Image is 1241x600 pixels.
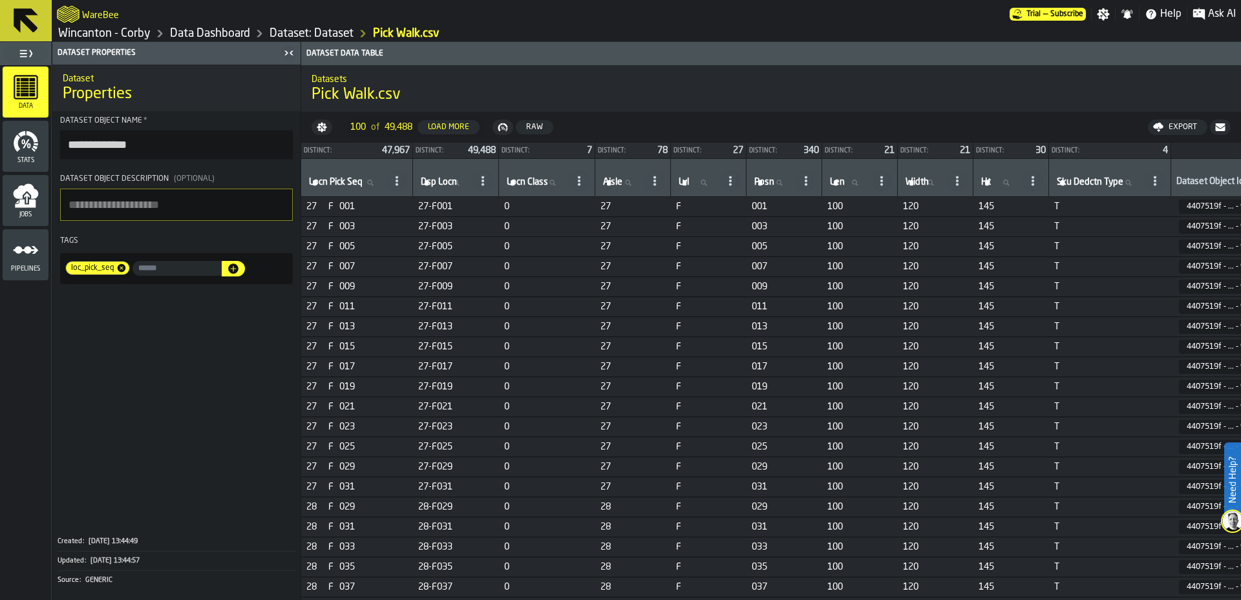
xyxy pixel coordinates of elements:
span: of [371,122,379,132]
label: button-toolbar-Dataset object name [60,116,293,159]
button: button-Raw [516,120,553,134]
span: 120 [903,222,968,232]
span: 120 [903,342,968,352]
div: Distinct: [749,147,798,154]
span: 017 [752,362,817,372]
span: 120 [903,202,968,212]
input: label [752,174,793,191]
div: Distinct: [1052,147,1158,154]
span: 120 [903,442,968,452]
span: Tags [60,237,78,245]
div: Distinct: [976,147,1030,154]
span: label [309,177,363,187]
span: 49,488 [468,146,496,155]
button: button-Load More [418,120,480,134]
span: T [1054,202,1166,212]
div: Source [58,576,84,584]
button: button- [312,119,332,135]
span: T [1054,342,1166,352]
span: F [676,282,741,292]
input: label [827,174,869,191]
span: 100 [827,262,893,272]
span: 27 F 003 [306,222,408,232]
span: 47,967 [382,146,410,155]
span: 0 [504,242,590,252]
span: 27-F003 [418,222,494,232]
span: 100 [827,442,893,452]
li: menu Jobs [3,175,48,227]
span: 120 [903,242,968,252]
span: [DATE] 13:44:57 [90,557,140,565]
input: label [418,174,470,191]
span: label [754,177,774,187]
span: F [676,462,741,472]
span: label [1057,177,1123,187]
a: link-to-/wh/i/ace0e389-6ead-4668-b816-8dc22364bb41/pricing/ [1010,8,1086,21]
button: button- [222,261,245,276]
span: 27 [600,242,666,252]
span: 27 [600,442,666,452]
label: Need Help? [1225,444,1240,516]
span: 27 [600,462,666,472]
span: 120 [903,402,968,412]
span: 21 [884,146,895,155]
span: 021 [752,402,817,412]
li: menu Pipelines [3,229,48,281]
button: button- [1210,119,1231,135]
span: F [676,402,741,412]
div: Distinct: [416,147,463,154]
span: 025 [752,442,817,452]
div: ButtonLoadMore-Load More-Prev-First-Last [340,117,490,138]
input: label [903,174,944,191]
span: 0 [504,362,590,372]
span: 27 F 029 [306,462,408,472]
span: 120 [903,462,968,472]
div: Dataset Data Table [304,49,1238,58]
span: label [603,177,622,187]
span: 27 [600,322,666,332]
input: input-value- input-value- [133,261,222,276]
span: 145 [979,302,1044,312]
span: 0 [504,302,590,312]
span: 27-F025 [418,442,494,452]
span: 120 [903,302,968,312]
div: Distinct: [674,147,728,154]
span: F [676,202,741,212]
span: F [676,262,741,272]
label: button-toggle-Toggle Full Menu [3,45,48,63]
div: Dataset object name [60,116,293,125]
span: — [1043,10,1048,19]
span: F [676,382,741,392]
nav: Breadcrumb [57,26,646,41]
span: Trial [1026,10,1041,19]
span: 145 [979,222,1044,232]
span: 145 [979,402,1044,412]
div: Distinct: [900,147,955,154]
span: 145 [979,442,1044,452]
span: 27 F 023 [306,422,408,432]
span: 27 F 001 [306,202,408,212]
span: 100 [827,222,893,232]
div: Created [58,537,87,546]
span: T [1054,402,1166,412]
a: link-to-/wh/i/ace0e389-6ead-4668-b816-8dc22364bb41/data [170,26,250,41]
span: label [981,177,991,187]
span: 145 [979,382,1044,392]
h2: Sub Title [312,72,1231,85]
span: T [1054,442,1166,452]
span: [DATE] 13:44:49 [89,537,138,546]
span: : [80,576,81,584]
span: T [1054,302,1166,312]
li: menu Data [3,67,48,118]
span: (Optional) [174,175,215,183]
label: button-toggle-Ask AI [1187,6,1241,22]
input: button-toolbar-Dataset object name [60,130,293,159]
span: Pick Walk.csv [312,85,401,105]
div: StatList-item-Distinct: [671,143,746,158]
span: 0 [504,462,590,472]
span: 100 [827,422,893,432]
span: label [906,177,929,187]
span: 27 F 013 [306,322,408,332]
button: button- [493,119,513,135]
span: 0 [504,282,590,292]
